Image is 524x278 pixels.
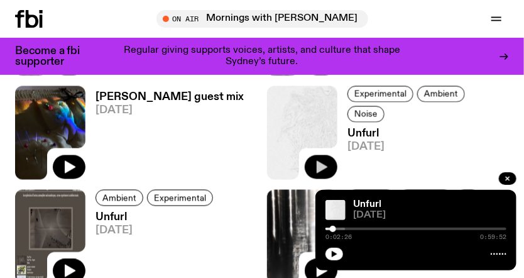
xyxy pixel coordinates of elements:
[353,211,506,220] span: [DATE]
[417,86,465,103] a: Ambient
[96,213,217,223] h3: Unfurl
[15,46,96,67] h3: Become a fbi supporter
[96,106,244,116] span: [DATE]
[15,86,85,180] img: A piece of fabric is pierced by sewing pins with different coloured heads, a rainbow light is cas...
[337,129,509,180] a: Unfurl[DATE]
[156,10,368,28] button: On AirMornings with [PERSON_NAME]
[106,45,418,67] p: Regular giving supports voices, artists, and culture that shape Sydney’s future.
[424,89,458,99] span: Ambient
[147,190,213,206] a: Experimental
[102,193,136,203] span: Ambient
[85,92,244,180] a: [PERSON_NAME] guest mix[DATE]
[96,226,217,236] span: [DATE]
[96,92,244,103] h3: [PERSON_NAME] guest mix
[354,109,378,119] span: Noise
[347,86,413,103] a: Experimental
[347,106,385,123] a: Noise
[480,234,506,240] span: 0:59:52
[325,234,352,240] span: 0:02:26
[347,129,509,140] h3: Unfurl
[154,193,206,203] span: Experimental
[354,89,407,99] span: Experimental
[353,199,381,209] a: Unfurl
[347,142,509,153] span: [DATE]
[96,190,143,206] a: Ambient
